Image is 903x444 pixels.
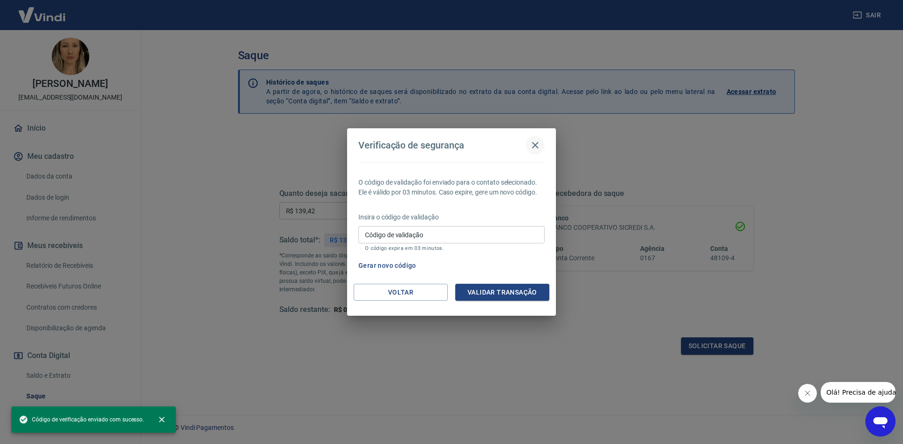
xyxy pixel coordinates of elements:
p: Insira o código de validação [358,212,545,222]
p: O código expira em 03 minutos. [365,245,538,251]
iframe: Mensagem da empresa [821,382,895,403]
iframe: Fechar mensagem [798,384,817,403]
p: O código de validação foi enviado para o contato selecionado. Ele é válido por 03 minutos. Caso e... [358,178,545,197]
span: Código de verificação enviado com sucesso. [19,415,144,424]
button: Gerar novo código [355,257,420,274]
span: Olá! Precisa de ajuda? [6,7,79,14]
button: Validar transação [455,284,549,301]
iframe: Botão para abrir a janela de mensagens [865,406,895,436]
button: close [151,409,172,430]
h4: Verificação de segurança [358,140,464,151]
button: Voltar [354,284,448,301]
